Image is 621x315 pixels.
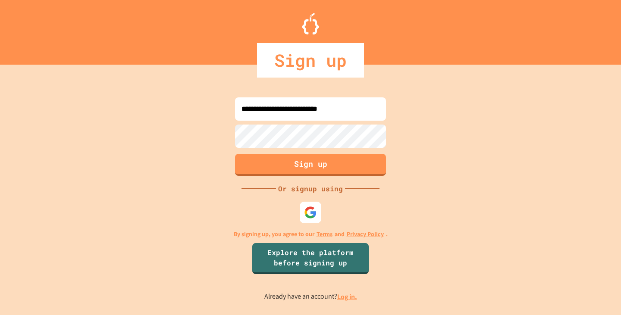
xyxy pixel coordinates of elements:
[264,291,357,302] p: Already have an account?
[257,43,364,78] div: Sign up
[304,206,317,219] img: google-icon.svg
[235,154,386,176] button: Sign up
[302,13,319,34] img: Logo.svg
[347,230,384,239] a: Privacy Policy
[252,243,369,274] a: Explore the platform before signing up
[337,292,357,301] a: Log in.
[234,230,388,239] p: By signing up, you agree to our and .
[317,230,332,239] a: Terms
[276,184,345,194] div: Or signup using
